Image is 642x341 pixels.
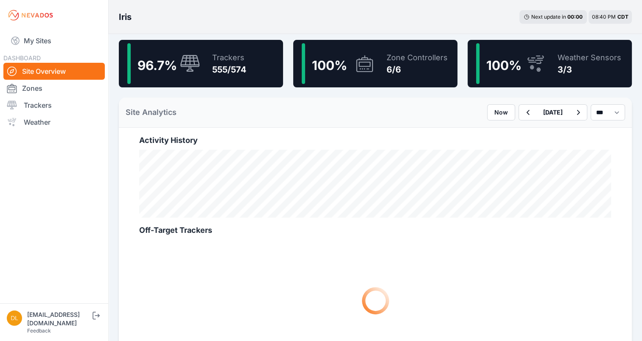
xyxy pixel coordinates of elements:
[3,63,105,80] a: Site Overview
[312,58,347,73] span: 100 %
[139,134,611,146] h2: Activity History
[126,106,177,118] h2: Site Analytics
[293,40,457,87] a: 100%Zone Controllers6/6
[119,40,283,87] a: 96.7%Trackers555/574
[387,52,448,64] div: Zone Controllers
[558,64,621,75] div: 3/3
[468,40,632,87] a: 100%Weather Sensors3/3
[3,31,105,51] a: My Sites
[617,14,628,20] span: CDT
[3,80,105,97] a: Zones
[119,11,132,23] h3: Iris
[487,104,515,120] button: Now
[486,58,521,73] span: 100 %
[387,64,448,75] div: 6/6
[3,54,41,61] span: DASHBOARD
[7,8,54,22] img: Nevados
[139,224,611,236] h2: Off-Target Trackers
[27,327,51,334] a: Feedback
[3,114,105,131] a: Weather
[27,310,91,327] div: [EMAIL_ADDRESS][DOMAIN_NAME]
[592,14,616,20] span: 08:40 PM
[7,310,22,326] img: dlay@prim.com
[212,64,247,75] div: 555/574
[536,105,569,120] button: [DATE]
[567,14,583,20] div: 00 : 00
[558,52,621,64] div: Weather Sensors
[531,14,566,20] span: Next update in
[119,6,132,28] nav: Breadcrumb
[212,52,247,64] div: Trackers
[137,58,177,73] span: 96.7 %
[3,97,105,114] a: Trackers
